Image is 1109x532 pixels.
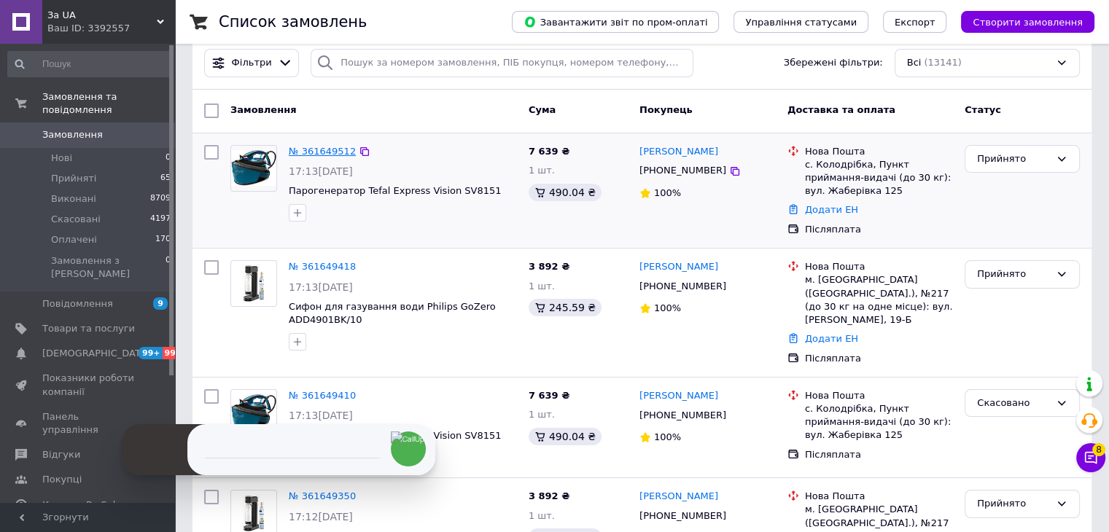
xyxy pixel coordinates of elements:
[639,389,718,403] a: [PERSON_NAME]
[51,233,97,246] span: Оплачені
[231,394,276,431] img: Фото товару
[805,158,953,198] div: с. Колодрібка, Пункт приймання-видачі (до 30 кг): вул. Жаберівка 125
[166,254,171,281] span: 0
[977,267,1050,282] div: Прийнято
[230,104,296,115] span: Замовлення
[805,273,953,326] div: м. [GEOGRAPHIC_DATA] ([GEOGRAPHIC_DATA].), №217 (до 30 кг на одне місце): вул. [PERSON_NAME], 19-Б
[946,16,1094,27] a: Створити замовлення
[529,299,602,316] div: 245.59 ₴
[895,17,935,28] span: Експорт
[637,277,729,296] div: [PHONE_NUMBER]
[529,146,569,157] span: 7 639 ₴
[219,13,367,31] h1: Список замовлень
[805,389,953,402] div: Нова Пошта
[42,498,121,512] span: Каталог ProSale
[805,448,953,461] div: Післяплата
[289,261,356,272] a: № 361649418
[1092,443,1105,456] span: 8
[961,11,1094,33] button: Створити замовлення
[42,448,80,461] span: Відгуки
[805,204,858,215] a: Додати ЕН
[512,11,719,33] button: Завантажити звіт по пром-оплаті
[289,301,496,326] a: Сифон для газування води Philips GoZero ADD4901BK/10
[977,496,1050,512] div: Прийнято
[42,128,103,141] span: Замовлення
[289,185,501,196] a: Парогенератор Tefal Express Vision SV8151
[529,428,602,445] div: 490.04 ₴
[637,161,729,180] div: [PHONE_NUMBER]
[639,260,718,274] a: [PERSON_NAME]
[163,347,187,359] span: 99+
[51,254,166,281] span: Замовлення з [PERSON_NAME]
[637,406,729,425] div: [PHONE_NUMBER]
[47,22,175,35] div: Ваш ID: 3392557
[42,410,135,437] span: Панель управління
[153,297,168,310] span: 9
[524,15,707,28] span: Завантажити звіт по пром-оплаті
[965,104,1001,115] span: Статус
[639,104,693,115] span: Покупець
[51,152,72,165] span: Нові
[787,104,895,115] span: Доставка та оплата
[51,172,96,185] span: Прийняті
[42,473,82,486] span: Покупці
[529,490,569,501] span: 3 892 ₴
[166,152,171,165] span: 0
[805,145,953,158] div: Нова Пошта
[529,184,602,201] div: 490.04 ₴
[805,260,953,273] div: Нова Пошта
[883,11,947,33] button: Експорт
[805,402,953,442] div: с. Колодрібка, Пункт приймання-видачі (до 30 кг): вул. Жаберівка 125
[47,9,157,22] span: За UA
[289,511,353,523] span: 17:12[DATE]
[637,506,729,525] div: [PHONE_NUMBER]
[654,187,681,198] span: 100%
[51,213,101,226] span: Скасовані
[289,165,353,177] span: 17:13[DATE]
[654,431,681,442] span: 100%
[977,152,1050,167] div: Прийнято
[529,510,555,521] span: 1 шт.
[230,389,277,436] a: Фото товару
[529,104,556,115] span: Cума
[289,281,353,293] span: 17:13[DATE]
[805,490,953,503] div: Нова Пошта
[529,390,569,401] span: 7 639 ₴
[289,146,356,157] a: № 361649512
[924,57,962,68] span: (13141)
[231,150,276,187] img: Фото товару
[529,281,555,292] span: 1 шт.
[805,223,953,236] div: Післяплата
[977,396,1050,411] div: Скасовано
[51,192,96,206] span: Виконані
[745,17,857,28] span: Управління статусами
[42,347,150,360] span: [DEMOGRAPHIC_DATA]
[232,56,272,70] span: Фільтри
[289,490,356,501] a: № 361649350
[160,172,171,185] span: 65
[230,260,277,307] a: Фото товару
[7,51,172,77] input: Пошук
[150,192,171,206] span: 8709
[231,264,276,302] img: Фото товару
[529,261,569,272] span: 3 892 ₴
[639,145,718,159] a: [PERSON_NAME]
[230,145,277,192] a: Фото товару
[289,390,356,401] a: № 361649410
[42,372,135,398] span: Показники роботи компанії
[155,233,171,246] span: 170
[907,56,922,70] span: Всі
[42,90,175,117] span: Замовлення та повідомлення
[639,490,718,504] a: [PERSON_NAME]
[973,17,1083,28] span: Створити замовлення
[805,352,953,365] div: Післяплата
[529,409,555,420] span: 1 шт.
[529,165,555,176] span: 1 шт.
[42,322,135,335] span: Товари та послуги
[139,347,163,359] span: 99+
[1076,443,1105,472] button: Чат з покупцем8
[734,11,868,33] button: Управління статусами
[289,410,353,421] span: 17:13[DATE]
